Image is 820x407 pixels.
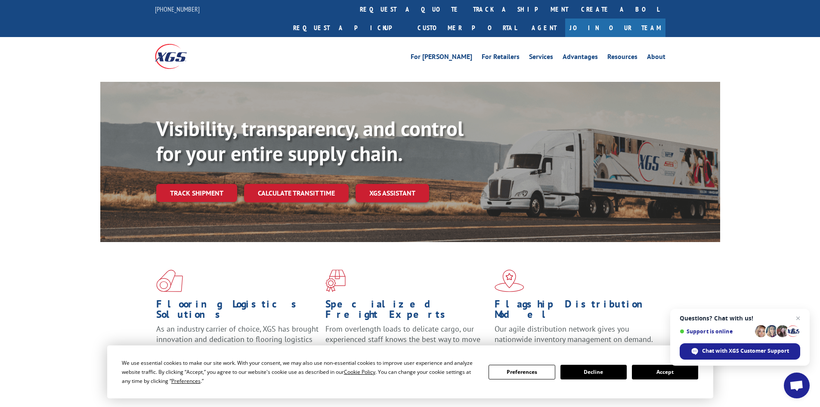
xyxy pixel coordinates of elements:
a: For Retailers [482,53,520,63]
span: Questions? Chat with us! [680,315,800,322]
div: Chat with XGS Customer Support [680,343,800,360]
img: xgs-icon-focused-on-flooring-red [325,270,346,292]
b: Visibility, transparency, and control for your entire supply chain. [156,115,464,167]
div: We use essential cookies to make our site work. With your consent, we may also use non-essential ... [122,358,478,385]
span: Close chat [793,313,803,323]
a: XGS ASSISTANT [356,184,429,202]
a: Advantages [563,53,598,63]
button: Preferences [489,365,555,379]
a: Resources [607,53,637,63]
a: Calculate transit time [244,184,349,202]
span: Support is online [680,328,752,335]
button: Decline [560,365,627,379]
span: Preferences [171,377,201,385]
a: About [647,53,665,63]
a: Customer Portal [411,19,523,37]
span: Cookie Policy [344,368,375,376]
a: Request a pickup [287,19,411,37]
a: Agent [523,19,565,37]
img: xgs-icon-total-supply-chain-intelligence-red [156,270,183,292]
h1: Specialized Freight Experts [325,299,488,324]
a: Join Our Team [565,19,665,37]
button: Accept [632,365,698,379]
span: As an industry carrier of choice, XGS has brought innovation and dedication to flooring logistics... [156,324,319,354]
h1: Flooring Logistics Solutions [156,299,319,324]
div: Cookie Consent Prompt [107,345,713,398]
p: From overlength loads to delicate cargo, our experienced staff knows the best way to move your fr... [325,324,488,362]
a: Track shipment [156,184,237,202]
a: For [PERSON_NAME] [411,53,472,63]
a: Services [529,53,553,63]
div: Open chat [784,373,810,398]
span: Our agile distribution network gives you nationwide inventory management on demand. [495,324,653,344]
h1: Flagship Distribution Model [495,299,657,324]
a: [PHONE_NUMBER] [155,5,200,13]
img: xgs-icon-flagship-distribution-model-red [495,270,524,292]
span: Chat with XGS Customer Support [702,347,789,355]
